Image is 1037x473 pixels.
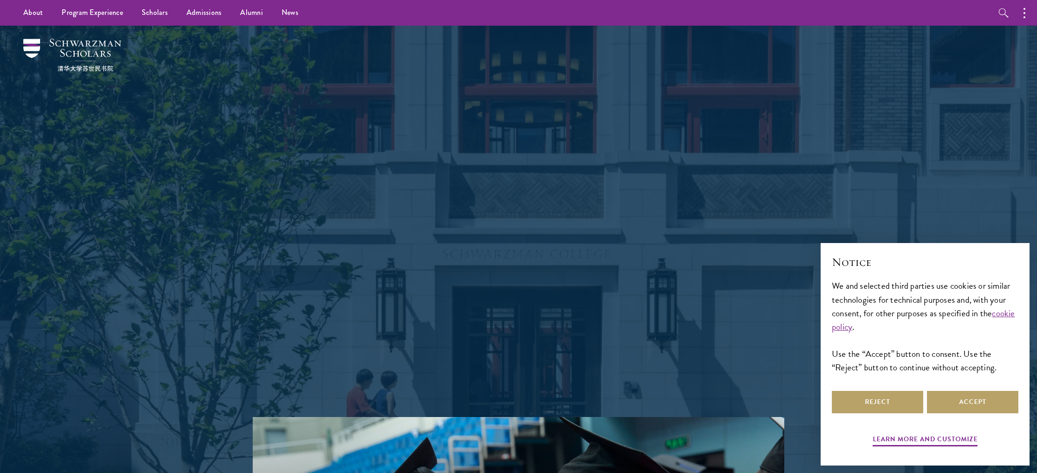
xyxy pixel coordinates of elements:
a: cookie policy [832,306,1015,334]
div: We and selected third parties use cookies or similar technologies for technical purposes and, wit... [832,279,1018,374]
button: Learn more and customize [873,433,978,448]
button: Accept [927,391,1018,413]
img: Schwarzman Scholars [23,39,121,71]
button: Reject [832,391,923,413]
h2: Notice [832,254,1018,270]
